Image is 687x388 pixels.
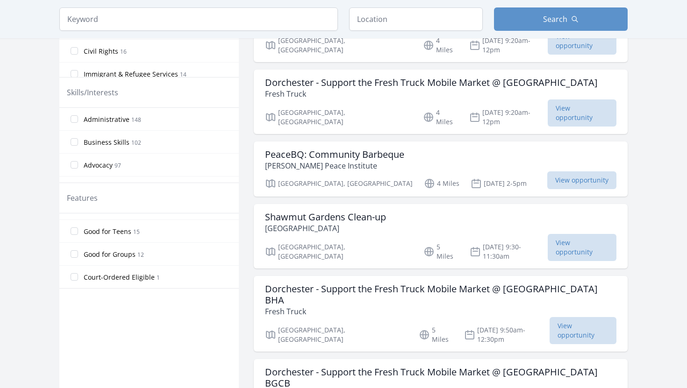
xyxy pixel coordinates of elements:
[423,242,459,261] p: 5 Miles
[71,138,78,146] input: Business Skills 102
[265,325,408,344] p: [GEOGRAPHIC_DATA], [GEOGRAPHIC_DATA]
[265,108,412,127] p: [GEOGRAPHIC_DATA], [GEOGRAPHIC_DATA]
[265,283,616,306] h3: Dorchester - Support the Fresh Truck Mobile Market @ [GEOGRAPHIC_DATA] BHA
[265,223,386,234] p: [GEOGRAPHIC_DATA]
[254,70,628,134] a: Dorchester - Support the Fresh Truck Mobile Market @ [GEOGRAPHIC_DATA] Fresh Truck [GEOGRAPHIC_DA...
[265,88,598,99] p: Fresh Truck
[349,7,483,31] input: Location
[84,70,178,79] span: Immigrant & Refugee Services
[265,242,412,261] p: [GEOGRAPHIC_DATA], [GEOGRAPHIC_DATA]
[67,87,118,98] legend: Skills/Interests
[71,227,78,235] input: Good for Teens 15
[469,36,548,55] p: [DATE] 9:20am-12pm
[265,306,616,317] p: Fresh Truck
[71,250,78,258] input: Good for Groups 12
[131,116,141,124] span: 148
[254,204,628,268] a: Shawmut Gardens Clean-up [GEOGRAPHIC_DATA] [GEOGRAPHIC_DATA], [GEOGRAPHIC_DATA] 5 Miles [DATE] 9:...
[71,161,78,169] input: Advocacy 97
[265,212,386,223] h3: Shawmut Gardens Clean-up
[71,47,78,55] input: Civil Rights 16
[265,36,412,55] p: [GEOGRAPHIC_DATA], [GEOGRAPHIC_DATA]
[419,325,453,344] p: 5 Miles
[84,115,129,124] span: Administrative
[265,77,598,88] h3: Dorchester - Support the Fresh Truck Mobile Market @ [GEOGRAPHIC_DATA]
[84,47,118,56] span: Civil Rights
[84,161,113,170] span: Advocacy
[470,242,547,261] p: [DATE] 9:30-11:30am
[550,317,616,344] span: View opportunity
[114,162,121,169] span: 97
[71,70,78,78] input: Immigrant & Refugee Services 14
[131,139,141,147] span: 102
[494,7,628,31] button: Search
[547,171,616,189] span: View opportunity
[84,250,136,259] span: Good for Groups
[548,99,616,127] span: View opportunity
[265,178,413,189] p: [GEOGRAPHIC_DATA], [GEOGRAPHIC_DATA]
[137,251,144,259] span: 12
[548,234,616,261] span: View opportunity
[120,48,127,56] span: 16
[543,14,567,25] span: Search
[84,227,131,236] span: Good for Teens
[265,160,404,171] p: [PERSON_NAME] Peace Institute
[548,28,616,55] span: View opportunity
[59,7,338,31] input: Keyword
[469,108,548,127] p: [DATE] 9:20am-12pm
[71,115,78,123] input: Administrative 148
[157,274,160,282] span: 1
[423,36,458,55] p: 4 Miles
[84,273,155,282] span: Court-Ordered Eligible
[133,228,140,236] span: 15
[254,141,628,197] a: PeaceBQ: Community Barbeque [PERSON_NAME] Peace Institute [GEOGRAPHIC_DATA], [GEOGRAPHIC_DATA] 4 ...
[180,71,186,78] span: 14
[423,108,458,127] p: 4 Miles
[424,178,459,189] p: 4 Miles
[254,276,628,352] a: Dorchester - Support the Fresh Truck Mobile Market @ [GEOGRAPHIC_DATA] BHA Fresh Truck [GEOGRAPHI...
[67,192,98,204] legend: Features
[71,273,78,281] input: Court-Ordered Eligible 1
[471,178,527,189] p: [DATE] 2-5pm
[265,149,404,160] h3: PeaceBQ: Community Barbeque
[84,138,129,147] span: Business Skills
[464,325,549,344] p: [DATE] 9:50am-12:30pm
